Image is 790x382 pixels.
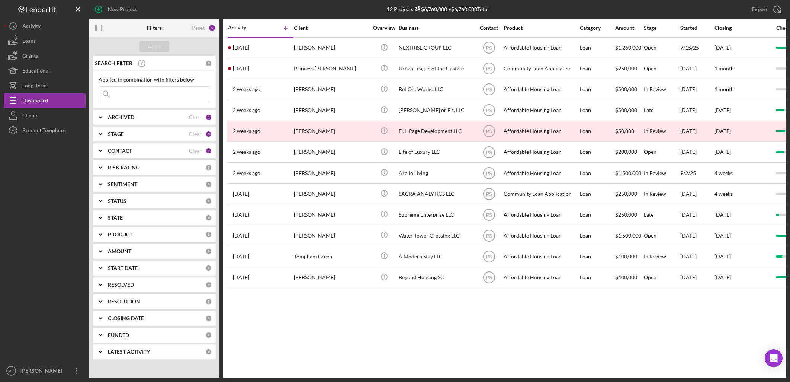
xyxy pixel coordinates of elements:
div: In Review [644,80,680,99]
button: Activity [4,19,86,34]
b: RESOLUTION [108,299,140,305]
button: Export [744,2,786,17]
span: $100,000 [615,253,637,260]
b: STATE [108,215,123,221]
time: [DATE] [714,232,731,239]
div: Activity [228,25,261,31]
div: Princess [PERSON_NAME] [294,59,368,79]
div: [DATE] [680,121,714,141]
b: START DATE [108,265,138,271]
div: In Review [644,121,680,141]
div: 0 [205,231,212,238]
div: Loan [580,226,614,245]
div: 0 [205,298,212,305]
div: [DATE] [680,101,714,120]
text: PS [486,66,492,71]
span: $500,000 [615,107,637,113]
b: PRODUCT [108,232,132,238]
div: $50,000 [615,121,643,141]
div: Urban League of the Upstate [399,59,473,79]
div: Apply [148,41,161,52]
div: Community Loan Application [504,59,578,79]
div: 0 [205,265,212,271]
div: [PERSON_NAME] [294,80,368,99]
div: Clients [22,108,38,125]
time: [DATE] [714,107,731,113]
div: Affordable Housing Loan [504,101,578,120]
div: [PERSON_NAME] [294,184,368,204]
div: Grants [22,48,38,65]
div: Clear [189,114,202,120]
div: [DATE] [680,246,714,266]
div: A Modern Stay LLC [399,246,473,266]
div: [PERSON_NAME] [294,205,368,225]
div: 12 Projects • $6,760,000 Total [387,6,489,12]
div: Clear [189,131,202,137]
div: Loan [580,101,614,120]
div: BellOneWorks, LLC [399,80,473,99]
time: [DATE] [714,253,731,260]
text: PS [486,150,492,155]
div: [DATE] [680,184,714,204]
div: Open [644,226,680,245]
div: New Project [108,2,137,17]
div: Loan [580,246,614,266]
span: $250,000 [615,191,637,197]
div: Business [399,25,473,31]
div: Affordable Housing Loan [504,80,578,99]
div: Late [644,101,680,120]
text: PS [486,275,492,280]
div: 3 [205,131,212,137]
div: Open [644,142,680,162]
text: PS [486,171,492,176]
div: Water Tower Crossing LLC [399,226,473,245]
div: Loan [580,59,614,79]
div: Supreme Enterprise LLC [399,205,473,225]
time: 2025-09-15 19:48 [233,66,249,71]
time: 2025-09-02 16:16 [233,170,260,176]
div: Late [644,205,680,225]
div: Product [504,25,578,31]
div: Full Page Development LLC [399,121,473,141]
div: Category [580,25,614,31]
div: 1 [205,114,212,121]
time: 2025-07-03 21:05 [233,274,249,280]
div: Affordable Housing Loan [504,121,578,141]
div: Loan [580,121,614,141]
div: Open [644,38,680,58]
div: [DATE] [680,80,714,99]
div: In Review [644,184,680,204]
div: $6,760,000 [413,6,447,12]
div: 9/2/25 [680,163,714,183]
div: Long-Term [22,78,47,95]
a: Dashboard [4,93,86,108]
div: 0 [205,332,212,338]
span: $1,500,000 [615,170,641,176]
b: CLOSING DATE [108,315,144,321]
div: Life of Luxury LLC [399,142,473,162]
div: Overview [370,25,398,31]
b: RESOLVED [108,282,134,288]
div: Client [294,25,368,31]
time: [DATE] [714,128,731,134]
b: RISK RATING [108,165,139,171]
button: Apply [139,41,169,52]
text: PS [9,369,14,373]
text: PS [486,212,492,217]
div: [PERSON_NAME] [294,101,368,120]
button: Loans [4,34,86,48]
time: [DATE] [714,274,731,280]
b: SENTIMENT [108,181,137,187]
div: [PERSON_NAME] [294,38,368,58]
text: PS [486,254,492,260]
div: 5 [208,24,216,32]
div: Clear [189,148,202,154]
button: Clients [4,108,86,123]
text: PS [486,108,492,113]
div: Open [644,59,680,79]
div: [DATE] [680,59,714,79]
div: Affordable Housing Loan [504,246,578,266]
button: New Project [89,2,144,17]
div: [PERSON_NAME] or E's, LLC [399,101,473,120]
